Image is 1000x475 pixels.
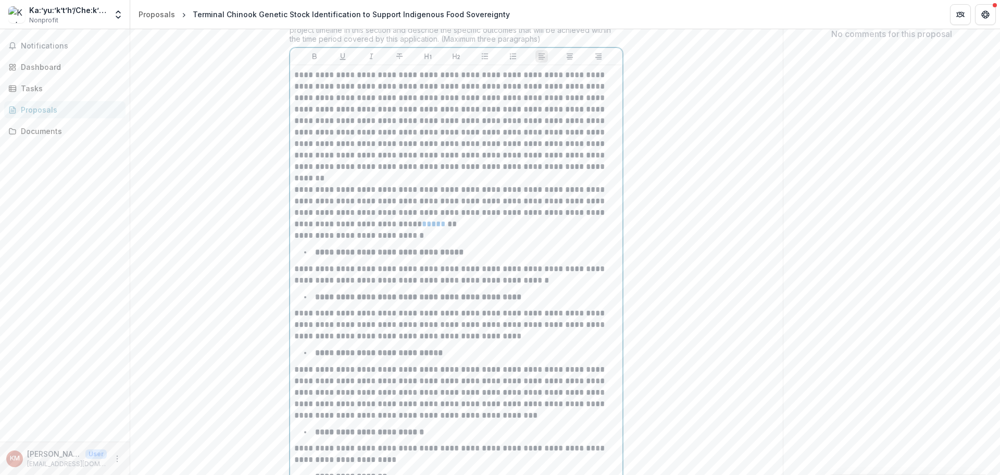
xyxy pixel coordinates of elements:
div: Dashboard [21,62,117,72]
span: Nonprofit [29,16,58,25]
button: Strike [393,50,406,63]
div: Proposals [21,104,117,115]
a: Tasks [4,80,126,97]
button: Align Right [592,50,605,63]
a: Documents [4,123,126,140]
button: Italicize [365,50,378,63]
button: Partners [950,4,971,25]
div: Proposals [139,9,175,20]
div: Ka:’yu:’k’t’h’/Che:k’tles7et’h’ First Nations [29,5,107,16]
p: User [85,449,107,459]
div: Terminal Chinook Genetic Stock Identification to Support Indigenous Food Sovereignty [193,9,510,20]
img: Ka:’yu:’k’t’h’/Che:k’tles7et’h’ First Nations [8,6,25,23]
button: Underline [336,50,349,63]
a: Proposals [4,101,126,118]
button: Open entity switcher [111,4,126,25]
div: Tasks [21,83,117,94]
button: More [111,453,123,465]
button: Ordered List [507,50,519,63]
nav: breadcrumb [134,7,514,22]
button: Heading 1 [422,50,434,63]
button: Align Left [535,50,548,63]
p: No comments for this proposal [831,28,952,40]
a: Dashboard [4,58,126,76]
button: Bullet List [479,50,491,63]
a: Proposals [134,7,179,22]
div: Documents [21,126,117,137]
button: Bold [308,50,321,63]
button: Get Help [975,4,996,25]
div: Kiana Matwichuk [10,455,20,462]
p: [EMAIL_ADDRESS][DOMAIN_NAME] [27,459,107,469]
span: Notifications [21,42,121,51]
p: [PERSON_NAME] [27,448,81,459]
button: Heading 2 [450,50,463,63]
button: Notifications [4,38,126,54]
button: Align Center [564,50,576,63]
